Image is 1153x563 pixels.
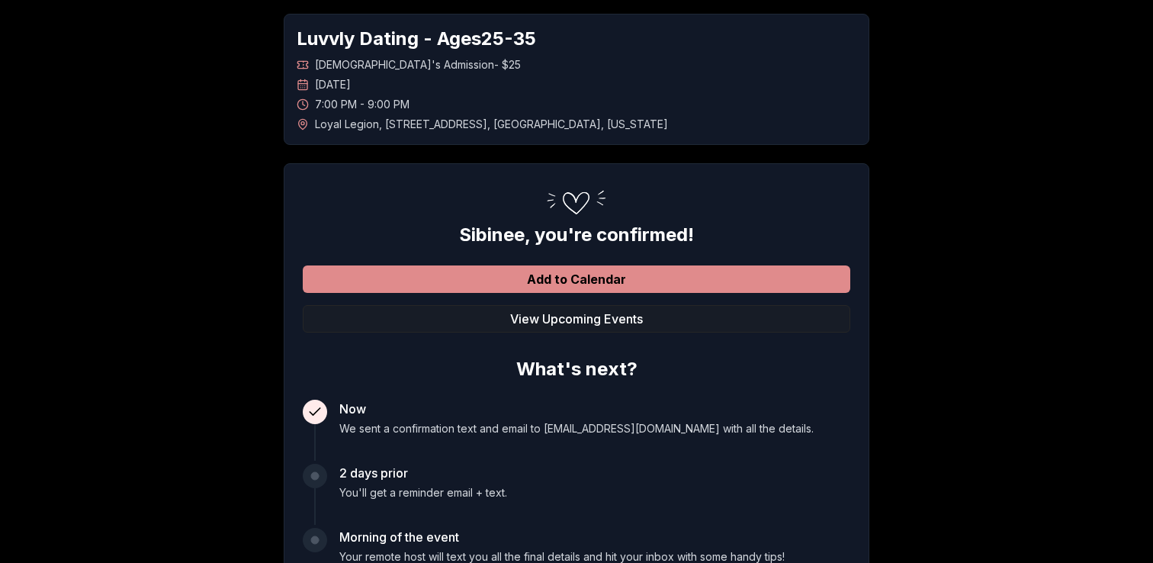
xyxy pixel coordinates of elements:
span: 7:00 PM - 9:00 PM [315,97,409,112]
button: Add to Calendar [303,265,850,293]
span: [DATE] [315,77,351,92]
button: View Upcoming Events [303,305,850,333]
h3: Now [339,400,814,418]
h3: 2 days prior [339,464,507,482]
h1: Luvvly Dating - Ages 25 - 35 [297,27,856,51]
span: Loyal Legion , [STREET_ADDRESS] , [GEOGRAPHIC_DATA] , [US_STATE] [315,117,668,132]
img: Confirmation Step [538,182,615,223]
span: [DEMOGRAPHIC_DATA]'s Admission - $25 [315,57,521,72]
h3: Morning of the event [339,528,785,546]
p: We sent a confirmation text and email to [EMAIL_ADDRESS][DOMAIN_NAME] with all the details. [339,421,814,436]
h2: What's next? [303,351,850,381]
h2: Sibinee , you're confirmed! [303,223,850,247]
p: You'll get a reminder email + text. [339,485,507,500]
